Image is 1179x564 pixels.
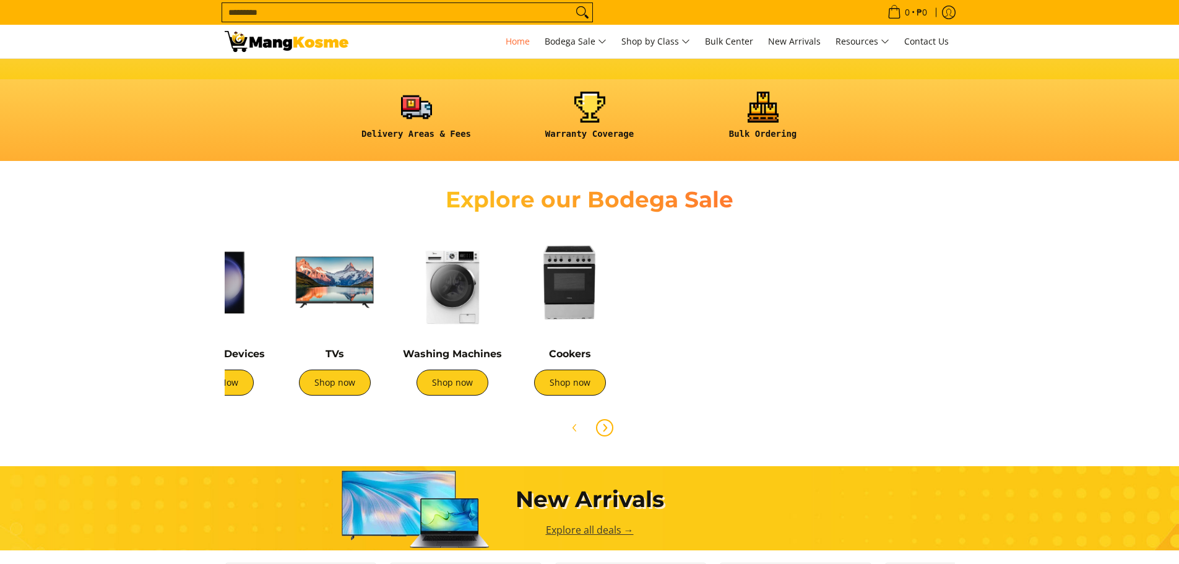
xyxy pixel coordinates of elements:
a: Bodega Sale [538,25,613,58]
a: Bulk Center [699,25,759,58]
span: Bulk Center [705,35,753,47]
a: Contact Us [898,25,955,58]
a: TVs [326,348,344,360]
span: 0 [903,8,912,17]
span: Bodega Sale [545,34,607,50]
img: Cookers [517,230,623,335]
a: <h6><strong>Bulk Ordering</strong></h6> [683,92,844,149]
span: ₱0 [915,8,929,17]
span: Home [506,35,530,47]
a: Explore all deals → [546,523,634,537]
img: TVs [282,230,387,335]
a: Shop now [534,370,606,396]
nav: Main Menu [361,25,955,58]
a: <h6><strong>Delivery Areas & Fees</strong></h6> [336,92,497,149]
span: Shop by Class [621,34,690,50]
a: Cookers [549,348,591,360]
img: Mang Kosme: Your Home Appliances Warehouse Sale Partner! [225,31,348,52]
a: Resources [829,25,896,58]
span: Contact Us [904,35,949,47]
button: Next [591,414,618,441]
a: <h6><strong>Warranty Coverage</strong></h6> [509,92,670,149]
span: • [884,6,931,19]
span: New Arrivals [768,35,821,47]
a: Shop by Class [615,25,696,58]
a: New Arrivals [762,25,827,58]
span: Resources [836,34,889,50]
a: Shop now [417,370,488,396]
button: Search [572,3,592,22]
a: Home [499,25,536,58]
a: Shop now [299,370,371,396]
img: Washing Machines [400,230,505,335]
button: Previous [561,414,589,441]
h2: Explore our Bodega Sale [410,186,769,214]
a: Washing Machines [403,348,502,360]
